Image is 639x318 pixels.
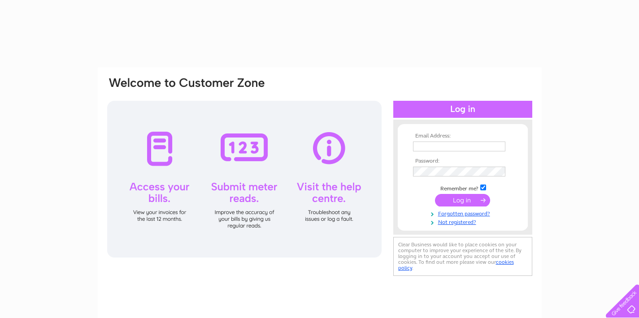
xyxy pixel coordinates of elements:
a: Forgotten password? [413,209,515,217]
th: Password: [411,158,515,164]
input: Submit [435,194,490,206]
th: Email Address: [411,133,515,139]
div: Clear Business would like to place cookies on your computer to improve your experience of the sit... [393,237,532,276]
a: cookies policy [398,259,514,271]
a: Not registered? [413,217,515,226]
td: Remember me? [411,183,515,192]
